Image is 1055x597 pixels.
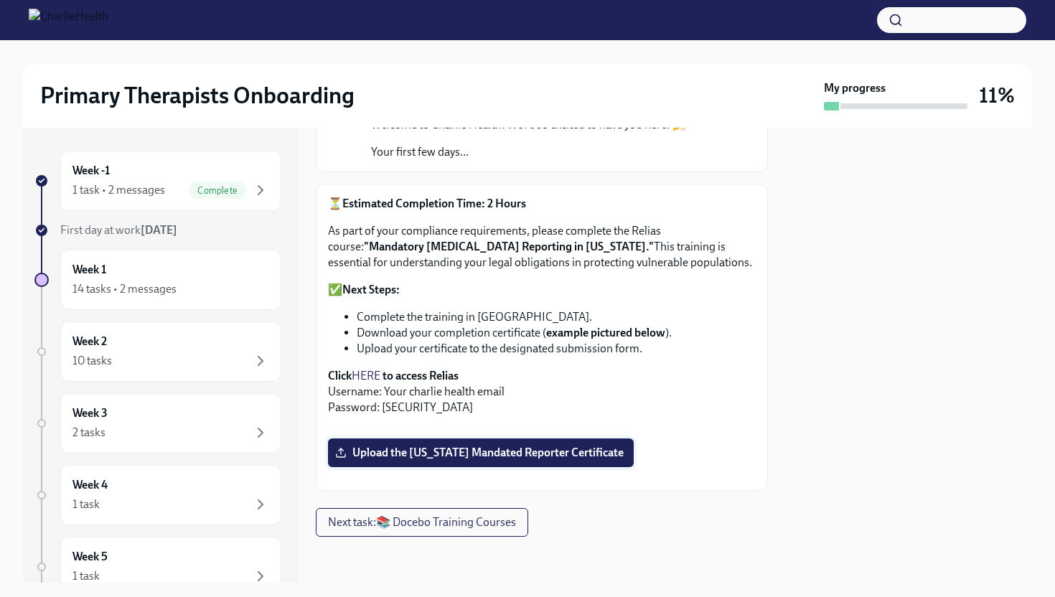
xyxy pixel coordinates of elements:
[546,326,665,339] strong: example pictured below
[328,368,756,415] p: Username: Your charlie health email Password: [SECURITY_DATA]
[141,223,177,237] strong: [DATE]
[328,515,516,530] span: Next task : 📚 Docebo Training Courses
[364,240,654,253] strong: "Mandatory [MEDICAL_DATA] Reporting in [US_STATE]."
[34,222,281,238] a: First day at work[DATE]
[34,321,281,382] a: Week 210 tasks
[29,9,108,32] img: CharlieHealth
[357,309,756,325] li: Complete the training in [GEOGRAPHIC_DATA].
[40,81,355,110] h2: Primary Therapists Onboarding
[72,549,108,565] h6: Week 5
[72,262,106,278] h6: Week 1
[979,83,1015,108] h3: 11%
[34,250,281,310] a: Week 114 tasks • 2 messages
[34,393,281,453] a: Week 32 tasks
[371,144,686,160] p: Your first few days...
[342,283,400,296] strong: Next Steps:
[72,568,100,584] div: 1 task
[328,196,756,212] p: ⏳
[72,182,165,198] div: 1 task • 2 messages
[328,438,634,467] label: Upload the [US_STATE] Mandated Reporter Certificate
[34,537,281,597] a: Week 51 task
[72,477,108,493] h6: Week 4
[72,163,110,179] h6: Week -1
[338,446,624,460] span: Upload the [US_STATE] Mandated Reporter Certificate
[342,197,526,210] strong: Estimated Completion Time: 2 Hours
[383,369,459,382] strong: to access Relias
[34,465,281,525] a: Week 41 task
[72,334,107,349] h6: Week 2
[189,185,246,196] span: Complete
[328,369,352,382] strong: Click
[316,508,528,537] button: Next task:📚 Docebo Training Courses
[352,369,380,382] a: HERE
[72,353,112,369] div: 10 tasks
[72,497,100,512] div: 1 task
[824,80,886,96] strong: My progress
[357,325,756,341] li: Download your completion certificate ( ).
[72,405,108,421] h6: Week 3
[60,223,177,237] span: First day at work
[357,341,756,357] li: Upload your certificate to the designated submission form.
[328,223,756,271] p: As part of your compliance requirements, please complete the Relias course: This training is esse...
[72,425,105,441] div: 2 tasks
[72,281,177,297] div: 14 tasks • 2 messages
[328,282,756,298] p: ✅
[34,151,281,211] a: Week -11 task • 2 messagesComplete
